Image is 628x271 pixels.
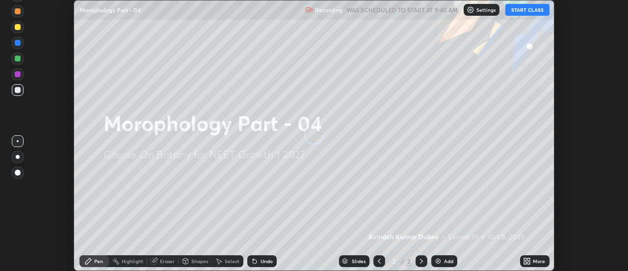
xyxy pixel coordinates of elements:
div: More [533,259,545,264]
div: / [401,258,404,264]
div: Pen [94,259,103,264]
p: Settings [476,7,496,12]
div: Eraser [160,259,175,264]
div: 2 [406,257,412,266]
div: Undo [261,259,273,264]
div: Add [444,259,453,264]
div: 2 [389,258,399,264]
img: class-settings-icons [467,6,474,14]
button: START CLASS [505,4,549,16]
h5: WAS SCHEDULED TO START AT 9:40 AM [346,5,458,14]
img: recording.375f2c34.svg [305,6,313,14]
img: add-slide-button [434,257,442,265]
div: Slides [352,259,366,264]
div: Select [225,259,239,264]
div: Shapes [191,259,208,264]
div: Highlight [122,259,143,264]
p: Recording [315,6,342,14]
p: Morophology Part - 04 [79,6,141,14]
